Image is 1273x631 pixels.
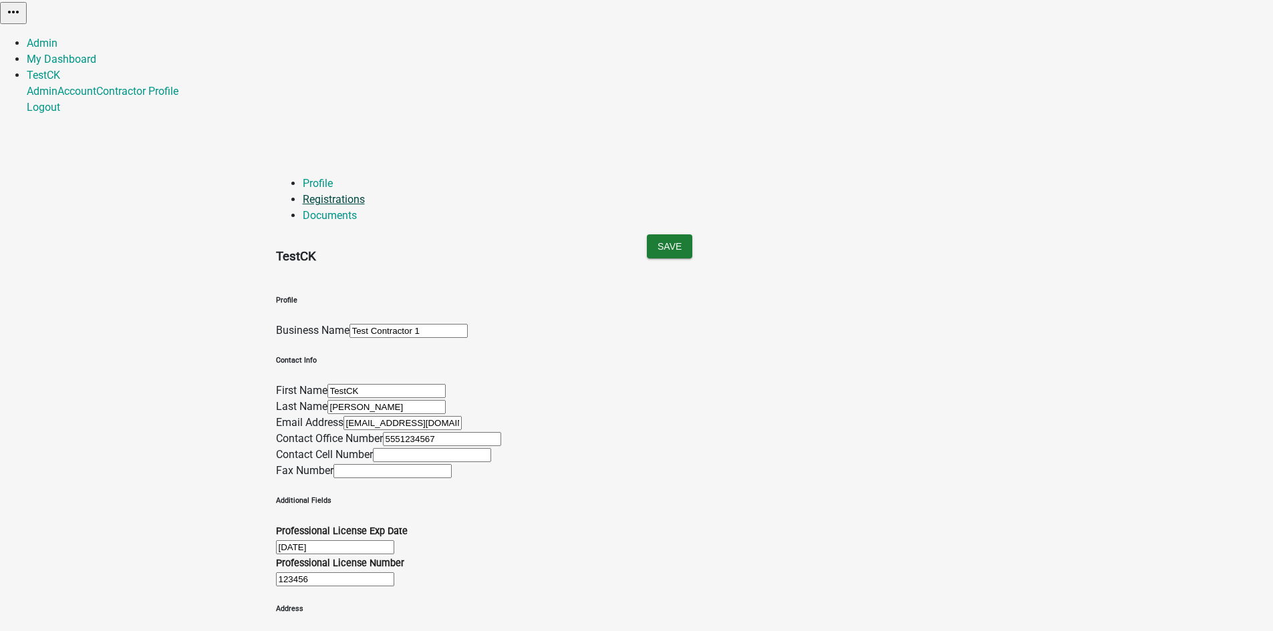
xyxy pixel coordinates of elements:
[27,53,96,65] a: My Dashboard
[276,558,404,569] label: Professional License Number
[276,416,343,429] label: Email Address
[276,540,394,554] input: mm/dd/yyyy
[27,85,57,97] a: Admin
[276,525,408,537] label: Professional License Exp Date
[96,85,178,97] a: Contractor Profile
[276,384,327,397] label: First Name
[647,234,692,258] button: Save
[276,495,998,506] h6: Additional Fields
[276,448,373,461] label: Contact Cell Number
[276,604,998,614] h6: Address
[27,83,1273,116] div: TestCK
[5,4,21,20] i: more_horiz
[276,464,333,477] label: Fax Number
[27,101,60,114] a: Logout
[27,69,60,81] a: TestCK
[303,177,333,190] a: Profile
[303,209,357,222] a: Documents
[276,355,998,366] h6: Contact Info
[276,295,998,306] h6: Profile
[27,37,57,49] a: Admin
[276,432,383,445] label: Contact Office Number
[276,324,349,337] label: Business Name
[303,193,365,206] a: Registrations
[276,247,627,266] h3: TestCK
[57,85,96,97] a: Account
[276,400,327,413] label: Last Name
